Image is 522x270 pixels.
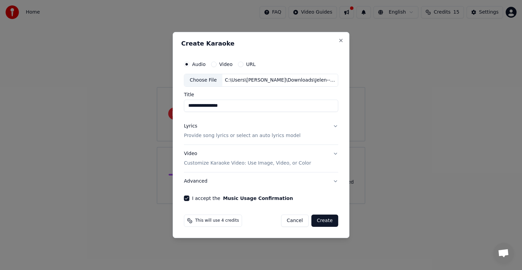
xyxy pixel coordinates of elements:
p: Customize Karaoke Video: Use Image, Video, or Color [184,160,311,167]
p: Provide song lyrics or select an auto lyrics model [184,132,300,139]
span: This will use 4 credits [195,218,239,223]
div: Choose File [184,74,222,86]
button: Create [311,215,338,227]
button: Cancel [281,215,309,227]
label: Title [184,92,338,97]
button: Advanced [184,172,338,190]
button: LyricsProvide song lyrics or select an auto lyrics model [184,117,338,145]
div: Lyrics [184,123,197,130]
div: C:\Users\[PERSON_NAME]\Downloads\Jelen---[PERSON_NAME].mp3 [222,77,338,84]
h2: Create Karaoke [181,40,341,47]
label: Audio [192,62,206,67]
label: URL [246,62,256,67]
label: Video [219,62,232,67]
button: I accept the [223,196,293,201]
button: VideoCustomize Karaoke Video: Use Image, Video, or Color [184,145,338,172]
div: Video [184,150,311,167]
label: I accept the [192,196,293,201]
